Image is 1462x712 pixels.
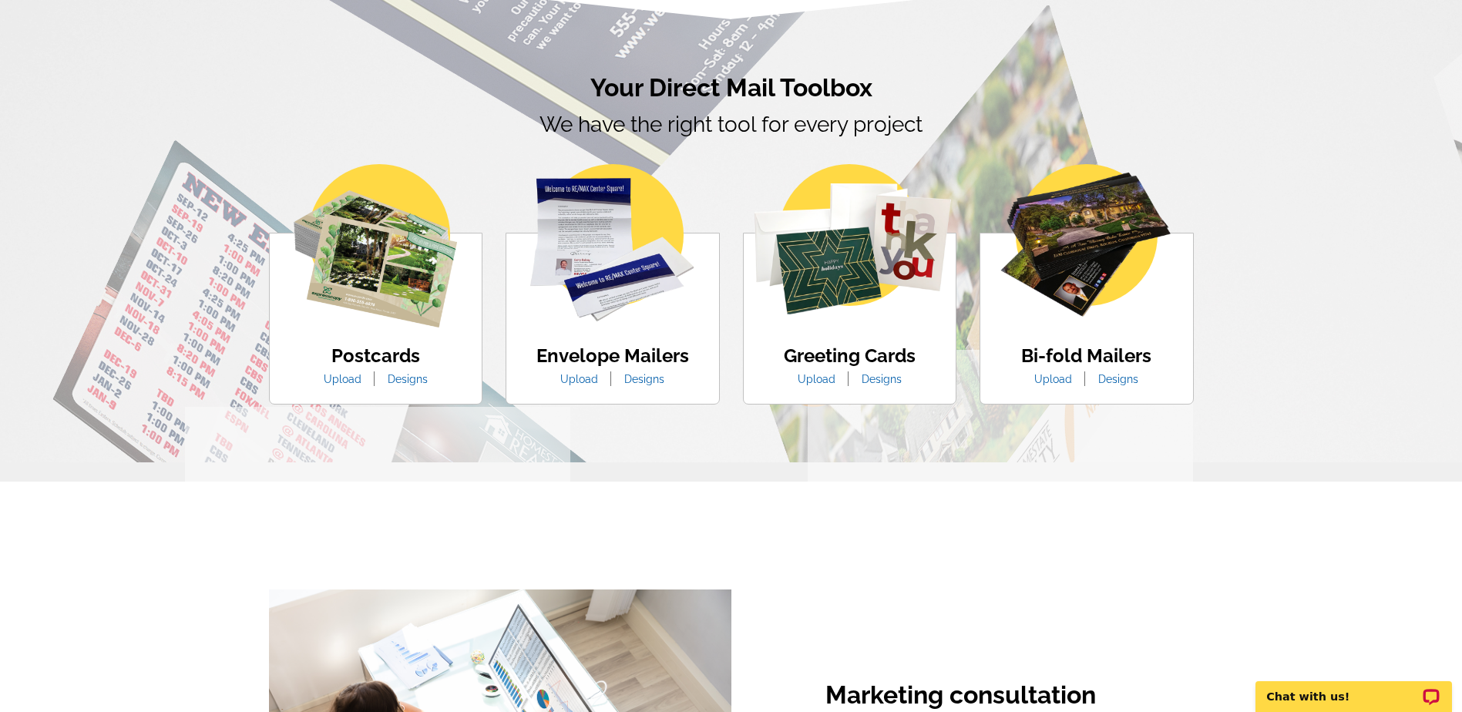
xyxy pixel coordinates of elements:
h4: Greeting Cards [784,345,916,368]
iframe: LiveChat chat widget [1245,663,1462,712]
a: Designs [613,373,676,385]
p: We have the right tool for every project [269,109,1194,183]
a: Designs [850,373,913,385]
a: Upload [312,373,373,385]
img: bio-fold-mailer.png [999,164,1174,319]
a: Upload [549,373,610,385]
a: Upload [786,373,847,385]
h4: Postcards [312,345,439,368]
h2: Your Direct Mail Toolbox [269,73,1194,102]
img: envelope-mailer.png [530,164,694,321]
a: Designs [376,373,439,385]
img: greeting-cards.png [748,164,951,316]
a: Upload [1023,373,1084,385]
h4: Bi-fold Mailers [1021,345,1151,368]
h4: Envelope Mailers [536,345,689,368]
img: postcards.png [294,164,457,327]
a: Designs [1087,373,1150,385]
